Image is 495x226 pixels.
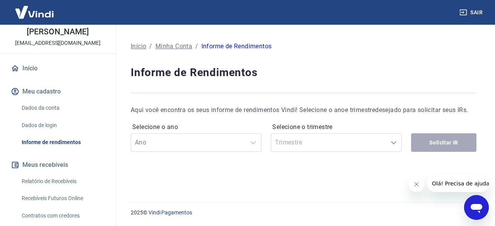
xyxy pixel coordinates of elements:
[272,122,400,132] label: Selecione o trimestre
[464,195,489,220] iframe: Botão para abrir a janela de mensagens
[9,0,60,24] img: Vindi
[19,190,106,206] a: Recebíveis Futuros Online
[19,100,106,116] a: Dados da conta
[27,28,89,36] p: [PERSON_NAME]
[131,65,476,80] h4: Informe de Rendimentos
[409,177,424,192] iframe: Fechar mensagem
[19,208,106,224] a: Contratos com credores
[155,42,192,51] a: Minha Conta
[19,117,106,133] a: Dados de login
[131,105,476,115] p: Aqui você encontra os seus informe de rendimentos Vindi! Selecione o ano e trimestre desejado par...
[149,42,152,51] p: /
[195,42,198,51] p: /
[201,42,272,51] div: Informe de Rendimentos
[19,134,106,150] a: Informe de rendimentos
[9,156,106,173] button: Meus recebíveis
[427,175,489,192] iframe: Mensagem da empresa
[148,209,192,216] a: Vindi Pagamentos
[9,60,106,77] a: Início
[15,39,101,47] p: [EMAIL_ADDRESS][DOMAIN_NAME]
[19,173,106,189] a: Relatório de Recebíveis
[9,83,106,100] button: Meu cadastro
[5,5,65,12] span: Olá! Precisa de ajuda?
[131,209,476,217] p: 2025 ©
[458,5,486,20] button: Sair
[132,122,260,132] label: Selecione o ano
[131,42,146,51] a: Início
